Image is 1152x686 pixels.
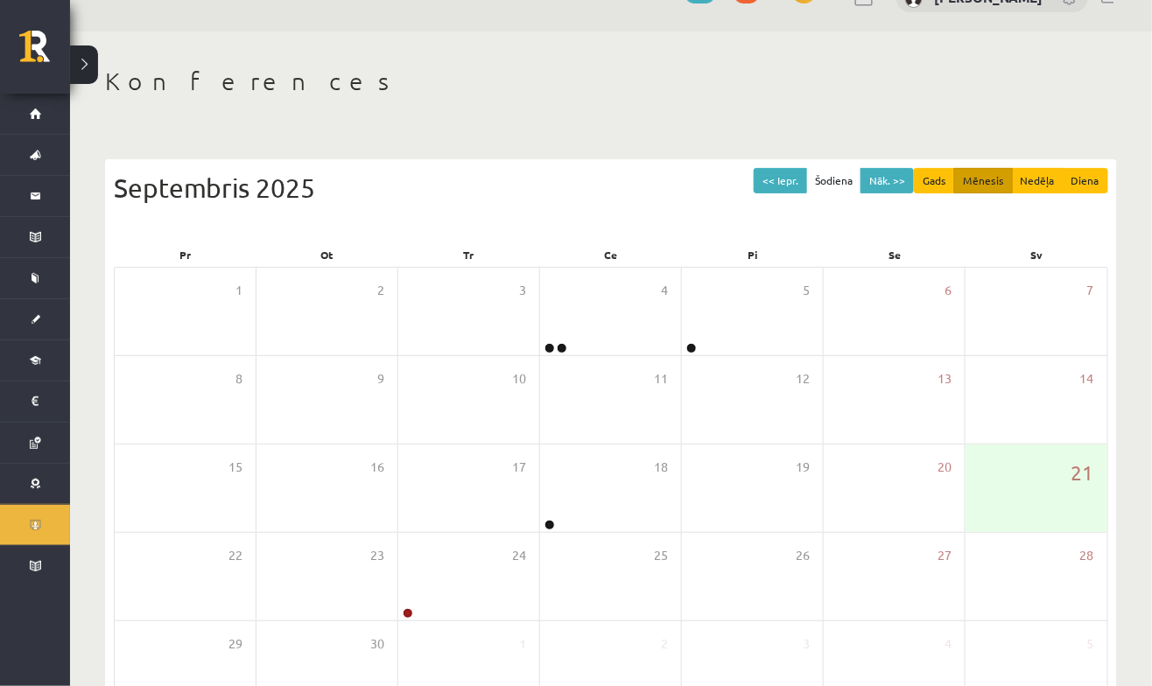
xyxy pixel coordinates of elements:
span: 8 [235,369,242,388]
button: Mēnesis [954,168,1013,193]
div: Pi [682,242,824,267]
span: 25 [654,546,668,565]
span: 22 [228,546,242,565]
h1: Konferences [105,66,1117,96]
span: 13 [938,369,952,388]
span: 2 [661,634,668,654]
span: 10 [512,369,526,388]
span: 4 [945,634,952,654]
div: Se [824,242,966,267]
a: Rīgas 1. Tālmācības vidusskola [19,31,70,74]
span: 2 [377,281,384,300]
button: Nedēļa [1012,168,1064,193]
span: 24 [512,546,526,565]
span: 1 [235,281,242,300]
span: 3 [519,281,526,300]
span: 19 [796,458,810,477]
div: Ot [256,242,397,267]
span: 5 [803,281,810,300]
span: 7 [1087,281,1094,300]
span: 11 [654,369,668,388]
button: << Iepr. [754,168,807,193]
span: 20 [938,458,952,477]
span: 3 [803,634,810,654]
span: 9 [377,369,384,388]
span: 1 [519,634,526,654]
div: Ce [540,242,682,267]
button: Šodiena [806,168,861,193]
div: Sv [966,242,1108,267]
span: 17 [512,458,526,477]
span: 5 [1087,634,1094,654]
span: 21 [1071,458,1094,487]
span: 23 [370,546,384,565]
span: 28 [1080,546,1094,565]
span: 18 [654,458,668,477]
span: 6 [945,281,952,300]
span: 14 [1080,369,1094,388]
span: 30 [370,634,384,654]
span: 4 [661,281,668,300]
span: 15 [228,458,242,477]
div: Tr [398,242,540,267]
button: Diena [1063,168,1108,193]
span: 27 [938,546,952,565]
button: Nāk. >> [860,168,914,193]
button: Gads [914,168,955,193]
span: 29 [228,634,242,654]
div: Pr [114,242,256,267]
span: 16 [370,458,384,477]
span: 12 [796,369,810,388]
div: Septembris 2025 [114,168,1108,207]
span: 26 [796,546,810,565]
